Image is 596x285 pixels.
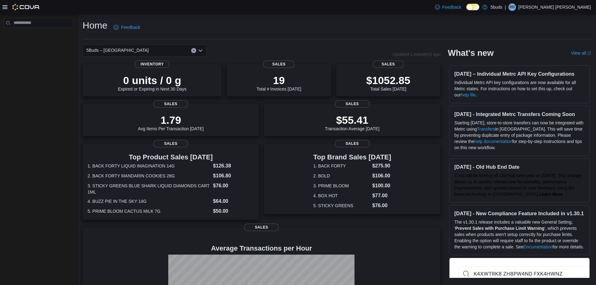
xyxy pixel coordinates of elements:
[313,163,370,169] dt: 1. BACK FORTY
[325,114,380,126] p: $55.41
[455,226,544,231] strong: Prevent Sales with Purchase Limit Warning
[153,100,188,108] span: Sales
[138,114,204,131] div: Avg Items Per Transaction [DATE]
[335,100,370,108] span: Sales
[474,139,512,144] a: help documentation
[313,154,391,161] h3: Top Brand Sales [DATE]
[12,4,40,10] img: Cova
[372,202,391,209] dd: $76.00
[461,92,476,97] a: help file
[454,164,585,170] h3: [DATE] - Old Hub End Date
[454,173,581,197] span: Cova will be turning off Old Hub next year on [DATE]. This change allows us to quickly release ne...
[313,203,370,209] dt: 5. STICKY GREENS
[263,60,295,68] span: Sales
[153,140,188,147] span: Sales
[587,51,591,55] svg: External link
[325,114,380,131] div: Transaction Average [DATE]
[508,3,516,11] div: Robert Robert Stewart
[313,193,370,199] dt: 4. BOX HOT
[256,74,301,87] p: 19
[213,162,254,170] dd: $126.38
[571,51,591,56] a: View allExternal link
[454,210,585,216] h3: [DATE] - New Compliance Feature Included in v1.30.1
[135,60,169,68] span: Inventory
[121,24,140,30] span: Feedback
[372,172,391,180] dd: $106.00
[313,173,370,179] dt: 2. BOLD
[372,60,404,68] span: Sales
[366,74,410,91] div: Total Sales [DATE]
[198,48,203,53] button: Open list of options
[539,192,562,197] a: Learn More
[118,74,187,91] div: Expired or Expiring in Next 30 Days
[454,120,585,151] p: Starting [DATE], store-to-store transfers can now be integrated with Metrc using in [GEOGRAPHIC_D...
[454,71,585,77] h3: [DATE] – Individual Metrc API Key Configurations
[88,245,436,252] h4: Average Transactions per Hour
[213,172,254,180] dd: $106.80
[118,74,187,87] p: 0 units / 0 g
[191,48,196,53] button: Clear input
[88,198,210,204] dt: 4. BUZZ PIE IN THE SKY 14G
[86,47,149,54] span: 5Buds – [GEOGRAPHIC_DATA]
[313,183,370,189] dt: 3. PRIME BLOOM
[111,21,142,33] a: Feedback
[88,163,210,169] dt: 1. BACK FORTY LIQUID IMAGINATION 14G
[138,114,204,126] p: 1.79
[490,3,502,11] p: 5buds
[256,74,301,91] div: Total # Invoices [DATE]
[454,219,585,250] p: The v1.30.1 release includes a valuable new General Setting, ' ', which prevents sales when produ...
[518,3,591,11] p: [PERSON_NAME] [PERSON_NAME]
[244,224,279,231] span: Sales
[442,4,461,10] span: Feedback
[88,208,210,214] dt: 5. PRIME BLOOM CACTUS MILK 7G
[505,3,506,11] p: |
[372,192,391,199] dd: $77.00
[454,79,585,98] p: Individual Metrc API key configurations are now available for all Metrc states. For instructions ...
[83,19,107,32] h1: Home
[88,183,210,195] dt: 3. STICKY GREENS BLUE SHARK LIQUID DIAMONDS CART 1ML
[88,173,210,179] dt: 2. BACK FORTY MANDARIN COOKIES 28G
[466,4,479,10] input: Dark Mode
[335,140,370,147] span: Sales
[454,111,585,117] h3: [DATE] - Integrated Metrc Transfers Coming Soon
[509,3,515,11] span: RR
[432,1,464,13] a: Feedback
[372,162,391,170] dd: $275.90
[523,244,553,249] a: Documentation
[477,127,495,131] a: Transfers
[213,207,254,215] dd: $50.00
[213,198,254,205] dd: $64.00
[366,74,410,87] p: $1052.85
[4,29,73,44] nav: Complex example
[213,182,254,189] dd: $76.00
[372,182,391,189] dd: $100.00
[393,52,440,57] p: Updated 1 minute(s) ago
[88,154,254,161] h3: Top Product Sales [DATE]
[448,48,494,58] h2: What's new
